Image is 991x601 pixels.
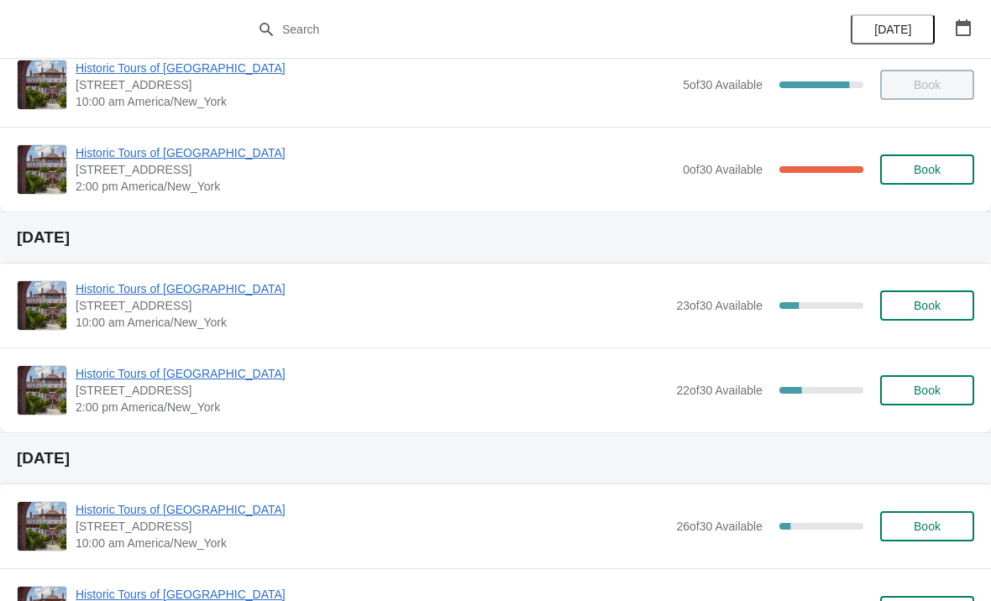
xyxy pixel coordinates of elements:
img: Historic Tours of Flagler College | 74 King Street, St. Augustine, FL, USA | 10:00 am America/New... [18,60,66,109]
span: Historic Tours of [GEOGRAPHIC_DATA] [76,501,668,518]
button: [DATE] [851,14,935,44]
span: Book [914,384,941,397]
span: [DATE] [874,23,911,36]
span: Historic Tours of [GEOGRAPHIC_DATA] [76,280,668,297]
span: [STREET_ADDRESS] [76,161,674,178]
span: Book [914,520,941,533]
span: 5 of 30 Available [683,78,763,91]
span: 2:00 pm America/New_York [76,399,668,415]
img: Historic Tours of Flagler College | 74 King Street, St. Augustine, FL, USA | 10:00 am America/New... [18,281,66,330]
span: Book [914,299,941,312]
span: 0 of 30 Available [683,163,763,176]
span: Book [914,163,941,176]
span: [STREET_ADDRESS] [76,518,668,535]
span: [STREET_ADDRESS] [76,76,674,93]
span: 22 of 30 Available [676,384,763,397]
h2: [DATE] [17,450,974,467]
img: Historic Tours of Flagler College | 74 King Street, St. Augustine, FL, USA | 2:00 pm America/New_... [18,366,66,415]
span: 10:00 am America/New_York [76,535,668,551]
span: 23 of 30 Available [676,299,763,312]
img: Historic Tours of Flagler College | 74 King Street, St. Augustine, FL, USA | 10:00 am America/New... [18,502,66,551]
span: 2:00 pm America/New_York [76,178,674,195]
button: Book [880,511,974,541]
button: Book [880,375,974,405]
h2: [DATE] [17,229,974,246]
button: Book [880,290,974,321]
span: Historic Tours of [GEOGRAPHIC_DATA] [76,365,668,382]
span: Historic Tours of [GEOGRAPHIC_DATA] [76,144,674,161]
img: Historic Tours of Flagler College | 74 King Street, St. Augustine, FL, USA | 2:00 pm America/New_... [18,145,66,194]
span: Historic Tours of [GEOGRAPHIC_DATA] [76,60,674,76]
button: Book [880,154,974,185]
span: [STREET_ADDRESS] [76,382,668,399]
span: 26 of 30 Available [676,520,763,533]
span: [STREET_ADDRESS] [76,297,668,314]
span: 10:00 am America/New_York [76,93,674,110]
span: 10:00 am America/New_York [76,314,668,331]
input: Search [281,14,743,44]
